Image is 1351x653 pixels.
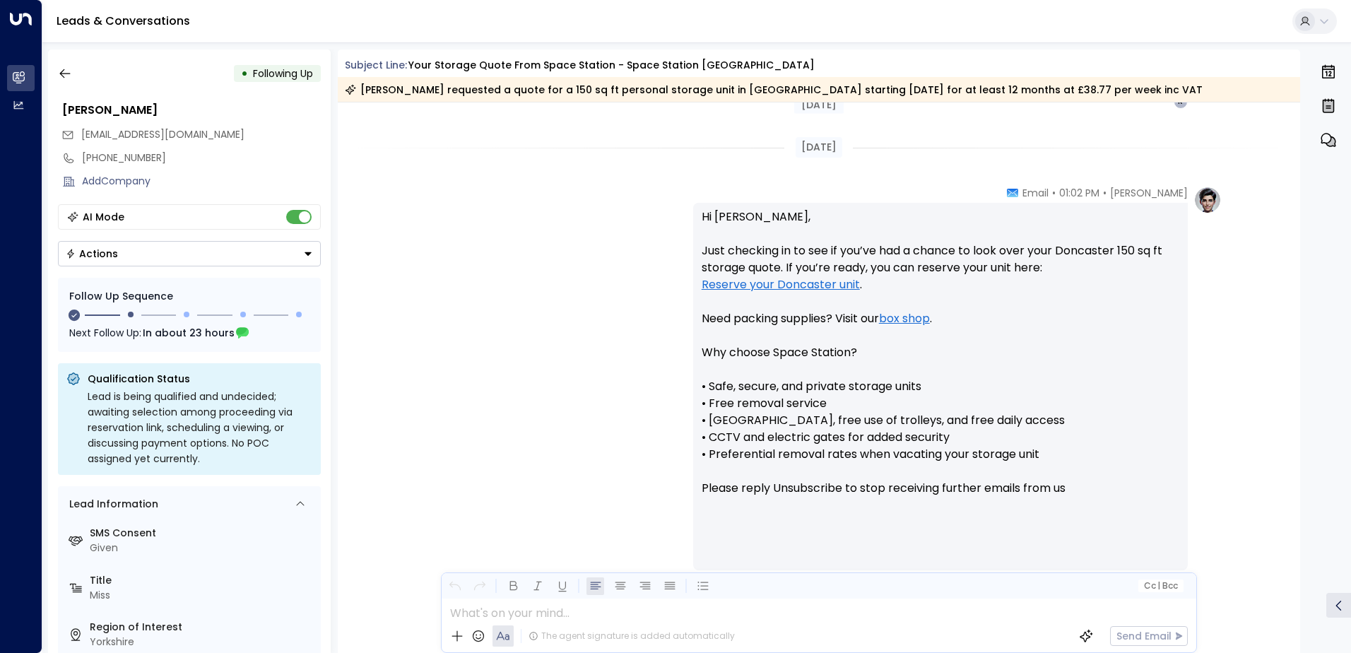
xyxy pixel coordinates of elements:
div: [DATE] [794,95,844,114]
div: Next Follow Up: [69,325,309,341]
div: AI Mode [83,210,124,224]
div: Follow Up Sequence [69,289,309,304]
span: | [1157,581,1160,591]
span: 01:02 PM [1059,186,1099,200]
span: • [1052,186,1056,200]
button: Actions [58,241,321,266]
div: Button group with a nested menu [58,241,321,266]
div: Given [90,541,315,555]
div: Actions [66,247,118,260]
div: Miss [90,588,315,603]
div: Lead is being qualified and undecided; awaiting selection among proceeding via reservation link, ... [88,389,312,466]
div: • [241,61,248,86]
button: Cc|Bcc [1138,580,1183,593]
label: SMS Consent [90,526,315,541]
button: Redo [471,577,488,595]
span: Subject Line: [345,58,407,72]
span: Cc Bcc [1143,581,1177,591]
span: rebeccashepherd2177@gmail.com [81,127,244,142]
span: Email [1022,186,1049,200]
label: Region of Interest [90,620,315,635]
label: Title [90,573,315,588]
div: [PHONE_NUMBER] [82,151,321,165]
span: • [1103,186,1107,200]
a: Leads & Conversations [57,13,190,29]
img: profile-logo.png [1193,186,1222,214]
a: box shop [879,310,930,327]
p: Hi [PERSON_NAME], Just checking in to see if you’ve had a chance to look over your Doncaster 150 ... [702,208,1179,514]
button: Undo [446,577,464,595]
p: Qualification Status [88,372,312,386]
div: Your storage quote from Space Station - Space Station [GEOGRAPHIC_DATA] [408,58,815,73]
div: Lead Information [64,497,158,512]
span: In about 23 hours [143,325,235,341]
div: Yorkshire [90,635,315,649]
div: The agent signature is added automatically [529,630,735,642]
a: Reserve your Doncaster unit [702,276,860,293]
span: Following Up [253,66,313,81]
div: [PERSON_NAME] [62,102,321,119]
div: [PERSON_NAME] requested a quote for a 150 sq ft personal storage unit in [GEOGRAPHIC_DATA] starti... [345,83,1203,97]
div: [DATE] [796,137,842,158]
div: AddCompany [82,174,321,189]
span: [EMAIL_ADDRESS][DOMAIN_NAME] [81,127,244,141]
span: [PERSON_NAME] [1110,186,1188,200]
